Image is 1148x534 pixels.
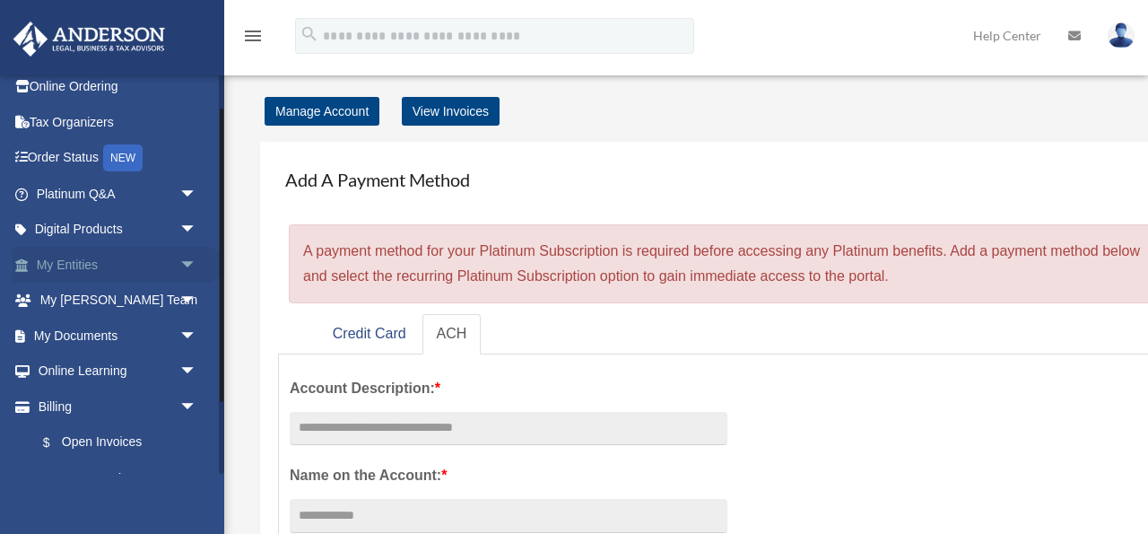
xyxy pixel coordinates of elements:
[25,425,224,461] a: $Open Invoices
[179,212,215,249] span: arrow_drop_down
[13,283,224,319] a: My [PERSON_NAME] Teamarrow_drop_down
[13,140,224,177] a: Order StatusNEW
[318,314,421,355] a: Credit Card
[13,104,224,140] a: Tax Organizers
[402,97,500,126] a: View Invoices
[103,144,143,171] div: NEW
[300,24,319,44] i: search
[1108,22,1135,48] img: User Pic
[242,31,264,47] a: menu
[179,318,215,355] span: arrow_drop_down
[179,283,215,320] span: arrow_drop_down
[290,463,727,488] label: Name on the Account:
[242,25,264,47] i: menu
[13,389,224,425] a: Billingarrow_drop_down
[8,22,170,57] img: Anderson Advisors Platinum Portal
[179,176,215,213] span: arrow_drop_down
[13,176,224,212] a: Platinum Q&Aarrow_drop_down
[13,247,224,283] a: My Entitiesarrow_drop_down
[53,432,62,454] span: $
[422,314,482,355] a: ACH
[179,354,215,390] span: arrow_drop_down
[265,97,379,126] a: Manage Account
[290,376,727,401] label: Account Description:
[179,247,215,284] span: arrow_drop_down
[13,354,224,390] a: Online Learningarrow_drop_down
[13,212,224,248] a: Digital Productsarrow_drop_down
[179,389,215,425] span: arrow_drop_down
[13,318,224,354] a: My Documentsarrow_drop_down
[25,460,224,496] a: Past Invoices
[13,69,224,105] a: Online Ordering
